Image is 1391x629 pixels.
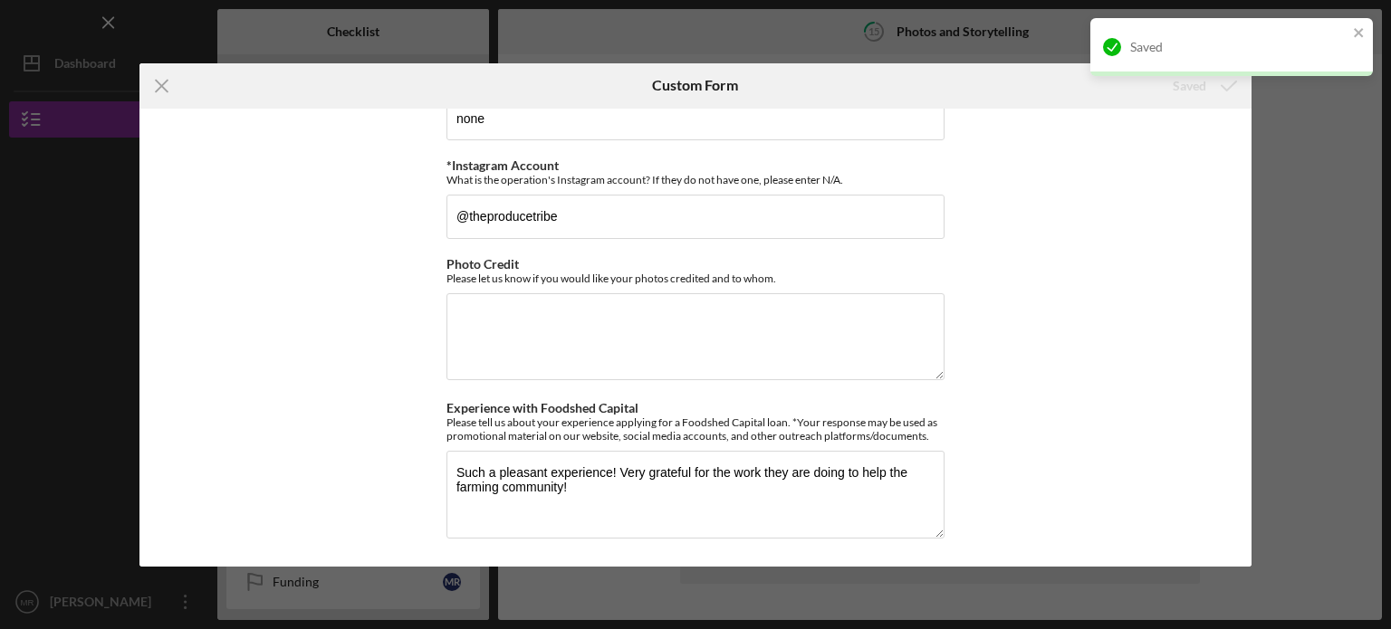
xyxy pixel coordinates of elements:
label: Experience with Foodshed Capital [446,400,638,415]
label: Photo Credit [446,256,519,272]
div: Please let us know if you would like your photos credited and to whom. [446,272,945,285]
div: Please tell us about your experience applying for a Foodshed Capital loan. *Your response may be ... [446,415,945,443]
div: What is the operation's Instagram account? If they do not have one, please enter N/A. [446,173,945,186]
h6: Custom Form [652,77,738,93]
textarea: Such a pleasant experience! Very grateful for the work they are doing to help the farming community! [446,451,945,538]
button: close [1353,25,1366,43]
div: Saved [1130,40,1348,54]
label: *Instagram Account [446,157,559,173]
